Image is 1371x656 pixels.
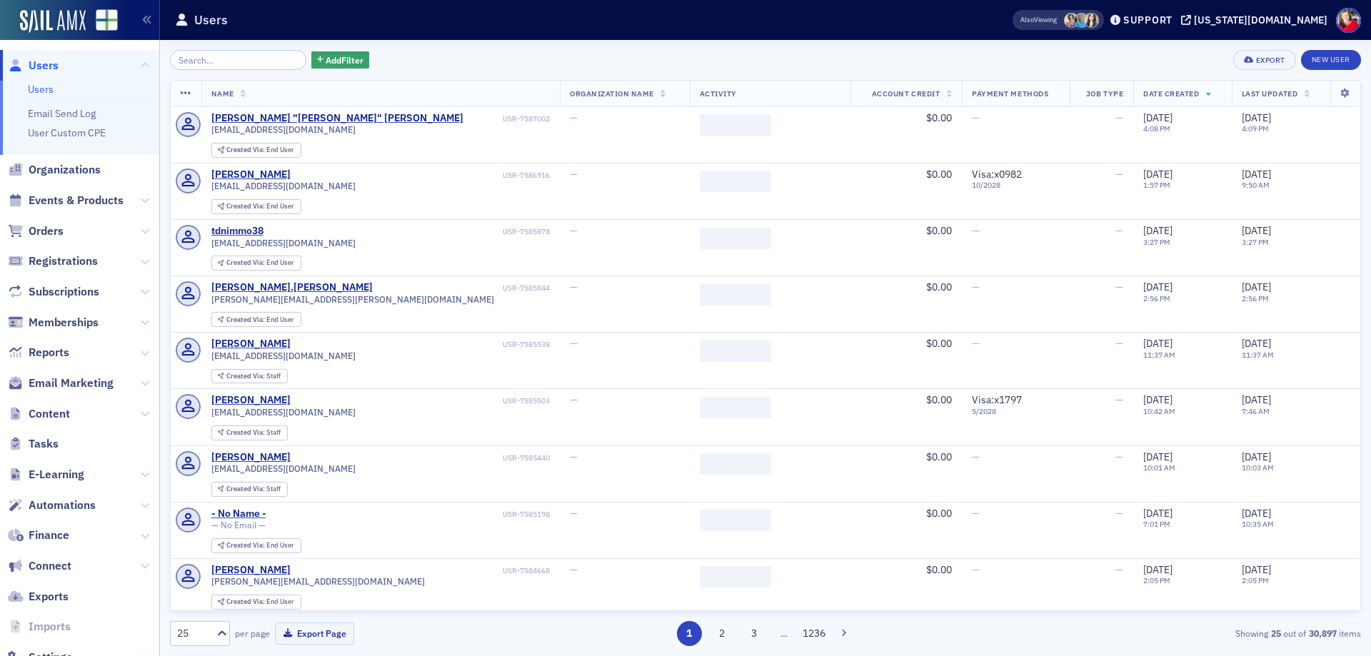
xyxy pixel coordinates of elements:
span: [EMAIL_ADDRESS][DOMAIN_NAME] [211,238,356,248]
span: — [1115,337,1123,350]
div: Staff [226,373,281,380]
a: [PERSON_NAME].[PERSON_NAME] [211,281,373,294]
span: Created Via : [226,597,266,606]
div: End User [226,203,294,211]
button: [US_STATE][DOMAIN_NAME] [1181,15,1332,25]
span: … [774,627,794,640]
span: ‌ [700,284,771,306]
div: USR-7585503 [293,396,550,405]
span: — [570,111,578,124]
div: Created Via: Staff [211,425,288,440]
strong: 25 [1268,627,1283,640]
span: — [570,337,578,350]
span: Content [29,406,70,422]
button: Export Page [275,622,354,645]
span: ‌ [700,566,771,587]
span: 5 / 2028 [972,407,1059,416]
div: Export [1256,56,1285,64]
span: Created Via : [226,258,266,267]
span: Automations [29,498,96,513]
span: Created Via : [226,145,266,154]
span: Reports [29,345,69,360]
span: Created Via : [226,484,266,493]
time: 10:03 AM [1242,463,1274,473]
div: Created Via: End User [211,538,301,553]
div: Support [1123,14,1172,26]
span: [EMAIL_ADDRESS][DOMAIN_NAME] [211,407,356,418]
a: Tasks [8,436,59,452]
span: [EMAIL_ADDRESS][DOMAIN_NAME] [211,463,356,474]
span: Organization Name [570,89,654,99]
a: [PERSON_NAME] [211,564,291,577]
span: — [1115,111,1123,124]
div: Also [1020,15,1034,24]
a: Events & Products [8,193,124,208]
a: User Custom CPE [28,126,106,139]
span: — [972,507,980,520]
div: [US_STATE][DOMAIN_NAME] [1194,14,1327,26]
span: Payment Methods [972,89,1048,99]
time: 2:56 PM [1143,293,1170,303]
a: Users [28,83,54,96]
time: 3:27 PM [1242,237,1269,247]
button: 1236 [802,621,827,646]
div: [PERSON_NAME] [211,168,291,181]
a: Email Marketing [8,375,114,391]
div: End User [226,542,294,550]
span: [DATE] [1242,281,1271,293]
span: ‌ [700,397,771,418]
button: 2 [709,621,734,646]
a: [PERSON_NAME] [211,338,291,350]
span: Tasks [29,436,59,452]
a: Content [8,406,70,422]
a: Orders [8,223,64,239]
time: 10:42 AM [1143,406,1175,416]
a: Email Send Log [28,107,96,120]
span: Email Marketing [29,375,114,391]
label: per page [235,627,270,640]
time: 3:27 PM [1143,237,1170,247]
button: 3 [742,621,767,646]
a: Exports [8,589,69,605]
span: — [1115,281,1123,293]
span: Created Via : [226,371,266,380]
span: $0.00 [926,224,952,237]
span: E-Learning [29,467,84,483]
span: — [972,563,980,576]
div: [PERSON_NAME] [211,451,291,464]
span: [DATE] [1143,281,1172,293]
a: Automations [8,498,96,513]
span: Created Via : [226,315,266,324]
span: Organizations [29,162,101,178]
span: Kristi Gates [1074,13,1089,28]
time: 4:09 PM [1242,123,1269,133]
div: [PERSON_NAME] "[PERSON_NAME]" [PERSON_NAME] [211,112,463,125]
span: [DATE] [1143,111,1172,124]
time: 7:46 AM [1242,406,1270,416]
div: [PERSON_NAME] [211,394,291,407]
span: — [972,111,980,124]
img: SailAMX [20,10,86,33]
span: Created Via : [226,540,266,550]
span: Finance [29,528,69,543]
a: Finance [8,528,69,543]
span: Registrations [29,253,98,269]
span: $0.00 [926,507,952,520]
span: — [1115,563,1123,576]
a: View Homepage [86,9,118,34]
time: 7:01 PM [1143,519,1170,529]
span: [DATE] [1242,393,1271,406]
span: Last Updated [1242,89,1297,99]
span: — [1115,224,1123,237]
span: [DATE] [1143,224,1172,237]
span: $0.00 [926,450,952,463]
span: — [972,224,980,237]
span: Activity [700,89,737,99]
span: — [570,450,578,463]
a: Subscriptions [8,284,99,300]
div: Created Via: End User [211,256,301,271]
span: ‌ [700,114,771,136]
div: Staff [226,485,281,493]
